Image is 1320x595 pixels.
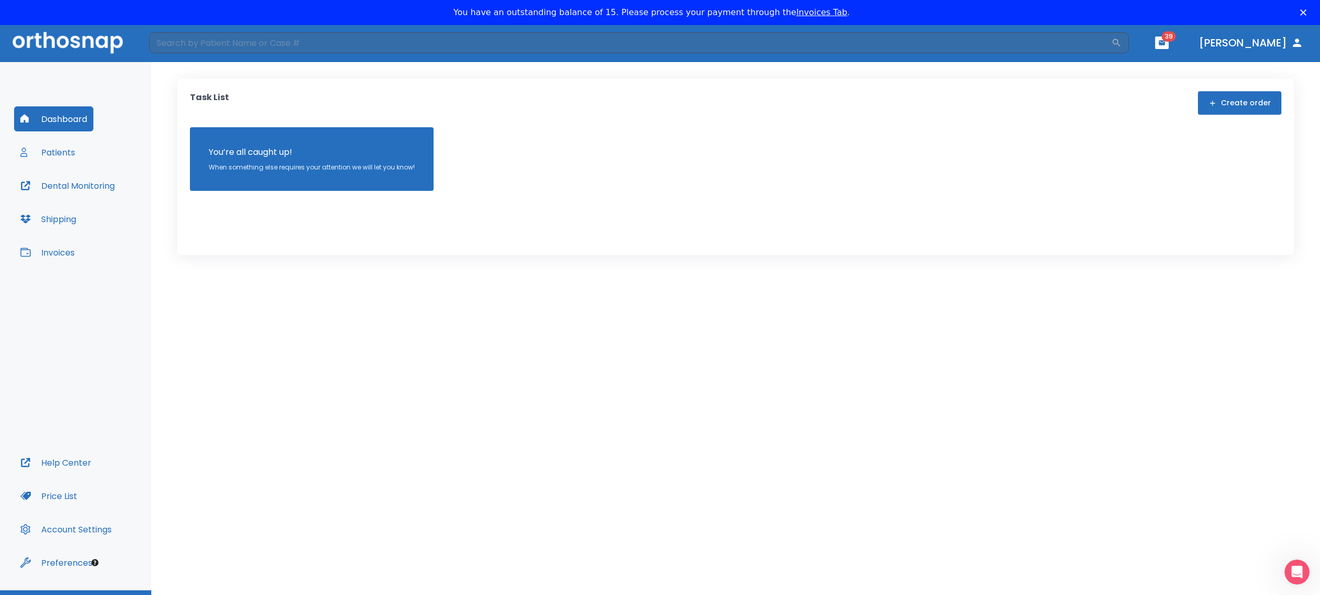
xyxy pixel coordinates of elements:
p: You’re all caught up! [209,146,415,159]
button: Preferences [14,550,99,575]
button: Account Settings [14,517,118,542]
button: Help Center [14,450,98,475]
div: Tooltip anchor [90,558,100,567]
input: Search by Patient Name or Case # [149,32,1111,53]
button: Shipping [14,207,82,232]
button: Patients [14,140,81,165]
button: Create order [1198,91,1281,115]
span: 39 [1162,31,1176,42]
iframe: Intercom live chat [1285,560,1310,585]
button: Dashboard [14,106,93,131]
button: [PERSON_NAME] [1195,33,1307,52]
a: Invoices Tab [796,7,847,17]
img: Orthosnap [13,32,123,53]
div: You have an outstanding balance of 15. Please process your payment through the . [453,7,850,18]
p: Task List [190,91,229,115]
div: Close [1300,9,1311,16]
button: Price List [14,483,83,508]
button: Dental Monitoring [14,173,121,198]
button: Invoices [14,240,81,265]
p: When something else requires your attention we will let you know! [209,163,415,172]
